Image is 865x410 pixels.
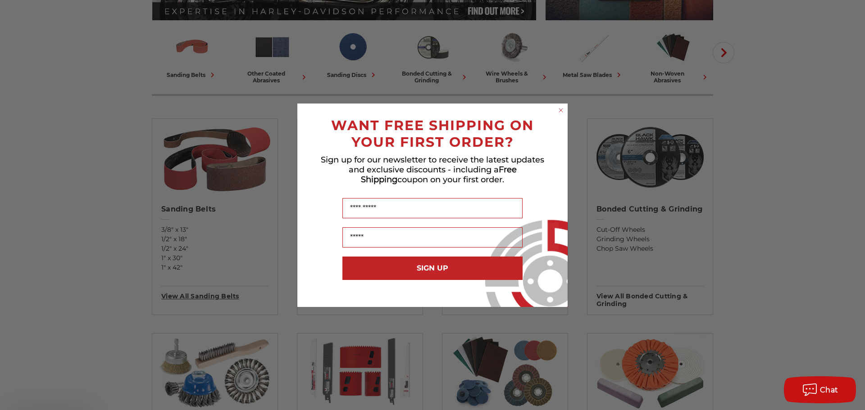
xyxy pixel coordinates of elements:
input: Email [342,227,523,248]
span: Chat [820,386,838,394]
span: WANT FREE SHIPPING ON YOUR FIRST ORDER? [331,117,534,150]
span: Sign up for our newsletter to receive the latest updates and exclusive discounts - including a co... [321,155,544,185]
button: Close dialog [556,106,565,115]
button: SIGN UP [342,257,523,280]
button: Chat [784,376,856,403]
span: Free Shipping [361,165,517,185]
